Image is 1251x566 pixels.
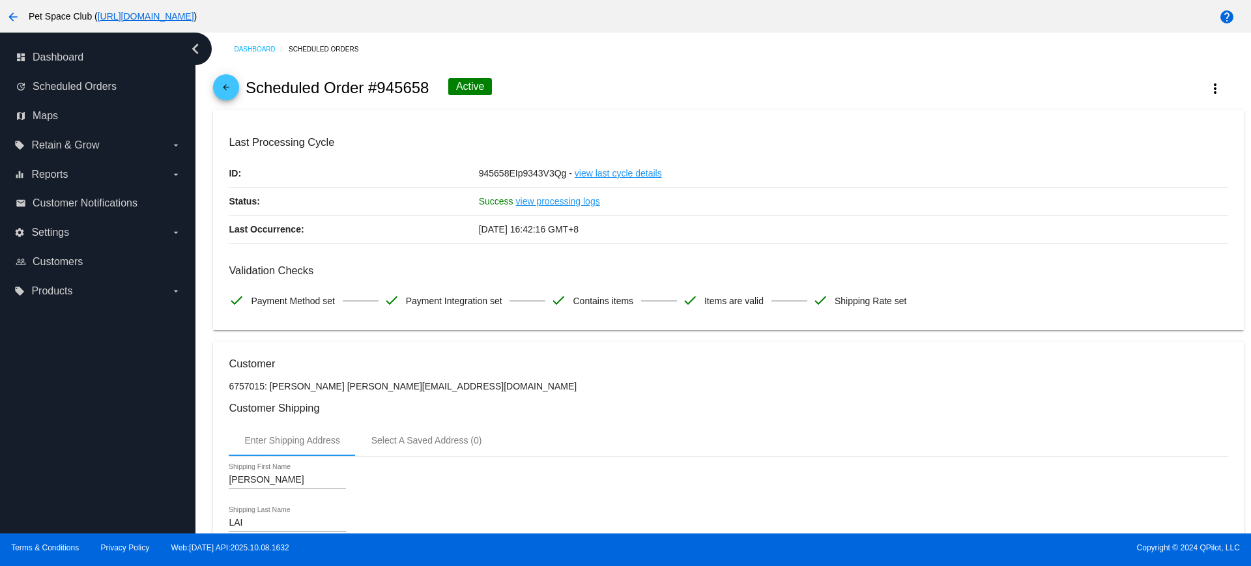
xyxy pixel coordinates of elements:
[637,543,1240,552] span: Copyright © 2024 QPilot, LLC
[31,139,99,151] span: Retain & Grow
[29,11,197,21] span: Pet Space Club ( )
[33,256,83,268] span: Customers
[16,52,26,63] i: dashboard
[16,81,26,92] i: update
[16,251,181,272] a: people_outline Customers
[14,169,25,180] i: equalizer
[289,39,370,59] a: Scheduled Orders
[246,79,429,97] h2: Scheduled Order #945658
[704,287,764,315] span: Items are valid
[229,292,244,308] mat-icon: check
[479,196,513,206] span: Success
[479,168,572,178] span: 945658EIp9343V3Qg -
[1207,81,1223,96] mat-icon: more_vert
[33,110,58,122] span: Maps
[171,169,181,180] i: arrow_drop_down
[171,227,181,238] i: arrow_drop_down
[101,543,150,552] a: Privacy Policy
[98,11,194,21] a: [URL][DOMAIN_NAME]
[406,287,502,315] span: Payment Integration set
[31,285,72,297] span: Products
[14,227,25,238] i: settings
[682,292,698,308] mat-icon: check
[5,9,21,25] mat-icon: arrow_back
[573,287,633,315] span: Contains items
[229,358,1228,370] h3: Customer
[229,402,1228,414] h3: Customer Shipping
[16,257,26,267] i: people_outline
[1219,9,1235,25] mat-icon: help
[575,160,662,187] a: view last cycle details
[33,197,137,209] span: Customer Notifications
[229,216,478,243] p: Last Occurrence:
[229,136,1228,149] h3: Last Processing Cycle
[33,81,117,92] span: Scheduled Orders
[384,292,399,308] mat-icon: check
[812,292,828,308] mat-icon: check
[516,188,600,215] a: view processing logs
[14,140,25,150] i: local_offer
[11,543,79,552] a: Terms & Conditions
[171,140,181,150] i: arrow_drop_down
[371,435,482,446] div: Select A Saved Address (0)
[16,198,26,208] i: email
[251,287,334,315] span: Payment Method set
[16,193,181,214] a: email Customer Notifications
[229,518,346,528] input: Shipping Last Name
[171,543,289,552] a: Web:[DATE] API:2025.10.08.1632
[551,292,566,308] mat-icon: check
[185,38,206,59] i: chevron_left
[31,169,68,180] span: Reports
[479,224,579,234] span: [DATE] 16:42:16 GMT+8
[16,47,181,68] a: dashboard Dashboard
[835,287,907,315] span: Shipping Rate set
[229,160,478,187] p: ID:
[229,475,346,485] input: Shipping First Name
[218,83,234,98] mat-icon: arrow_back
[448,78,493,95] div: Active
[229,188,478,215] p: Status:
[171,286,181,296] i: arrow_drop_down
[244,435,339,446] div: Enter Shipping Address
[16,106,181,126] a: map Maps
[229,381,1228,391] p: 6757015: [PERSON_NAME] [PERSON_NAME][EMAIL_ADDRESS][DOMAIN_NAME]
[33,51,83,63] span: Dashboard
[31,227,69,238] span: Settings
[14,286,25,296] i: local_offer
[234,39,289,59] a: Dashboard
[229,264,1228,277] h3: Validation Checks
[16,76,181,97] a: update Scheduled Orders
[16,111,26,121] i: map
